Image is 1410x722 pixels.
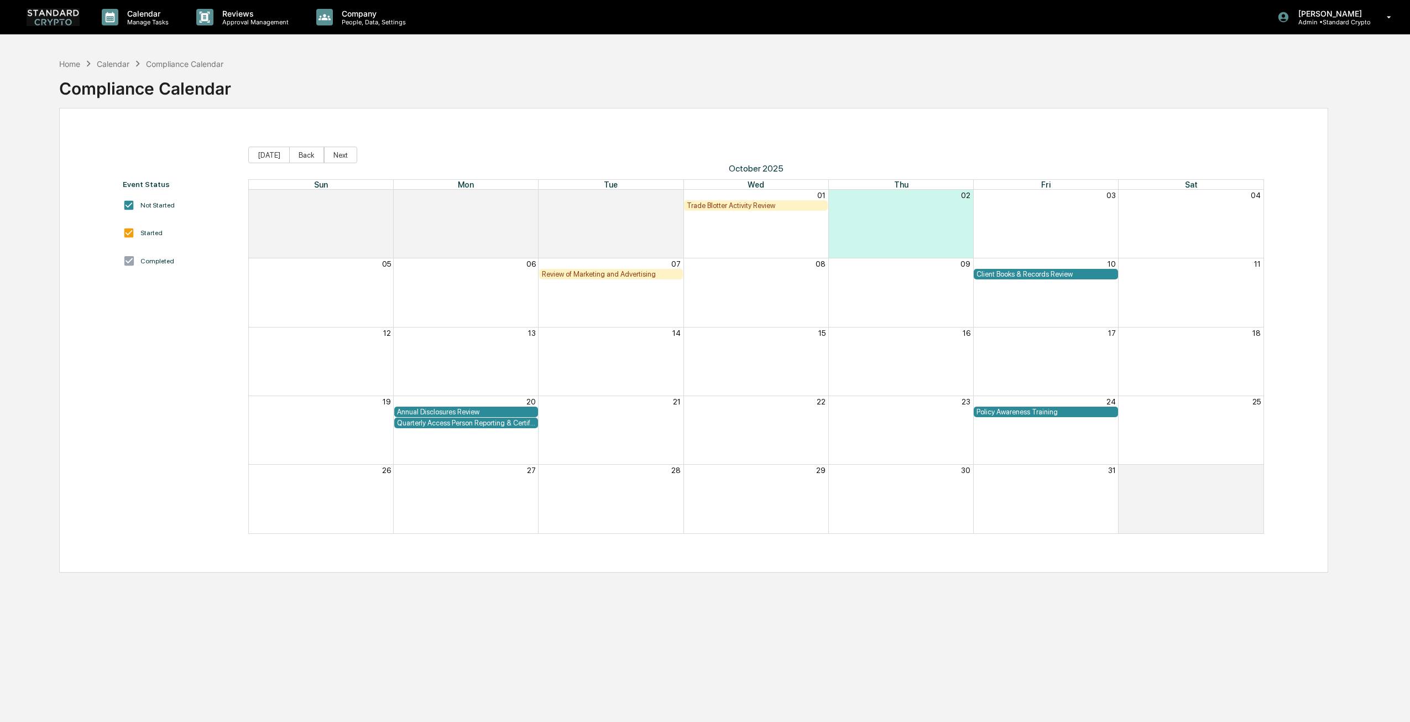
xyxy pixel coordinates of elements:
[118,9,174,18] p: Calendar
[333,9,411,18] p: Company
[248,179,1264,534] div: Month View
[817,191,826,200] button: 01
[397,408,535,416] div: Annual Disclosures Review
[248,163,1264,174] span: October 2025
[671,191,681,200] button: 30
[123,180,237,189] div: Event Status
[816,466,826,475] button: 29
[59,59,80,69] div: Home
[382,259,391,268] button: 05
[671,466,681,475] button: 28
[748,180,764,189] span: Wed
[961,466,970,475] button: 30
[1251,191,1261,200] button: 04
[528,329,536,337] button: 13
[1108,466,1116,475] button: 31
[289,147,324,163] button: Back
[687,201,825,210] div: Trade Blotter Activity Review
[118,18,174,26] p: Manage Tasks
[140,257,174,265] div: Completed
[816,259,826,268] button: 08
[673,397,681,406] button: 21
[818,329,826,337] button: 15
[146,59,223,69] div: Compliance Calendar
[1106,397,1116,406] button: 24
[1041,180,1051,189] span: Fri
[960,259,970,268] button: 09
[1252,329,1261,337] button: 18
[397,419,535,427] div: Quarterly Access Person Reporting & Certification
[526,397,536,406] button: 20
[213,9,294,18] p: Reviews
[1252,466,1261,475] button: 01
[59,70,231,98] div: Compliance Calendar
[333,18,411,26] p: People, Data, Settings
[894,180,908,189] span: Thu
[1108,259,1116,268] button: 10
[382,191,391,200] button: 28
[962,397,970,406] button: 23
[526,259,536,268] button: 06
[976,270,1115,278] div: Client Books & Records Review
[314,180,328,189] span: Sun
[1106,191,1116,200] button: 03
[976,408,1115,416] div: Policy Awareness Training
[1375,685,1404,715] iframe: Open customer support
[213,18,294,26] p: Approval Management
[383,397,391,406] button: 19
[527,466,536,475] button: 27
[1252,397,1261,406] button: 25
[1289,9,1371,18] p: [PERSON_NAME]
[383,329,391,337] button: 12
[817,397,826,406] button: 22
[248,147,290,163] button: [DATE]
[324,147,357,163] button: Next
[671,259,681,268] button: 07
[1254,259,1261,268] button: 11
[526,191,536,200] button: 29
[27,8,80,25] img: logo
[1185,180,1198,189] span: Sat
[1289,18,1371,26] p: Admin • Standard Crypto
[963,329,970,337] button: 16
[140,201,175,209] div: Not Started
[458,180,474,189] span: Mon
[672,329,681,337] button: 14
[140,229,163,237] div: Started
[542,270,680,278] div: Review of Marketing and Advertising
[97,59,129,69] div: Calendar
[604,180,618,189] span: Tue
[382,466,391,475] button: 26
[961,191,970,200] button: 02
[1108,329,1116,337] button: 17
